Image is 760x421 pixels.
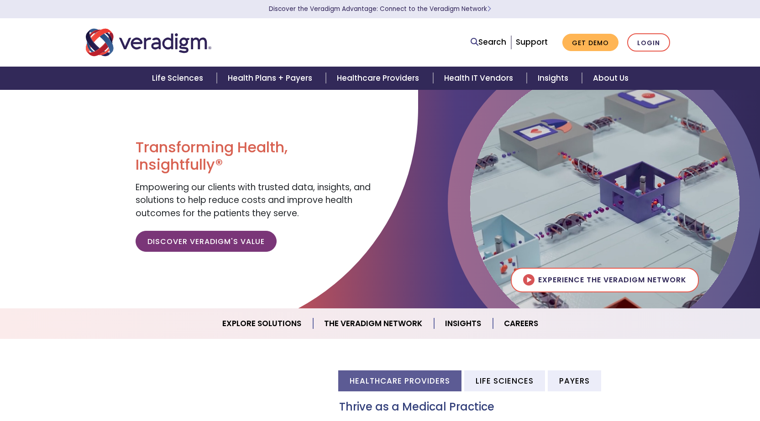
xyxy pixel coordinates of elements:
span: Empowering our clients with trusted data, insights, and solutions to help reduce costs and improv... [136,181,371,219]
a: Discover the Veradigm Advantage: Connect to the Veradigm NetworkLearn More [269,5,491,13]
a: Careers [493,312,549,335]
a: Insights [527,67,582,90]
a: Explore Solutions [211,312,313,335]
a: Life Sciences [141,67,217,90]
a: The Veradigm Network [313,312,434,335]
li: Healthcare Providers [338,370,461,391]
a: Get Demo [562,34,618,52]
span: Learn More [487,5,491,13]
a: Support [516,36,548,47]
li: Life Sciences [464,370,545,391]
a: Search [471,36,506,48]
a: Insights [434,312,493,335]
a: Healthcare Providers [326,67,433,90]
h1: Transforming Health, Insightfully® [136,139,373,174]
a: Discover Veradigm's Value [136,231,277,252]
a: Health Plans + Payers [217,67,326,90]
li: Payers [548,370,601,391]
a: Health IT Vendors [433,67,527,90]
a: About Us [582,67,639,90]
h3: Thrive as a Medical Practice [339,400,675,414]
img: Veradigm logo [86,27,211,57]
a: Login [627,33,670,52]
